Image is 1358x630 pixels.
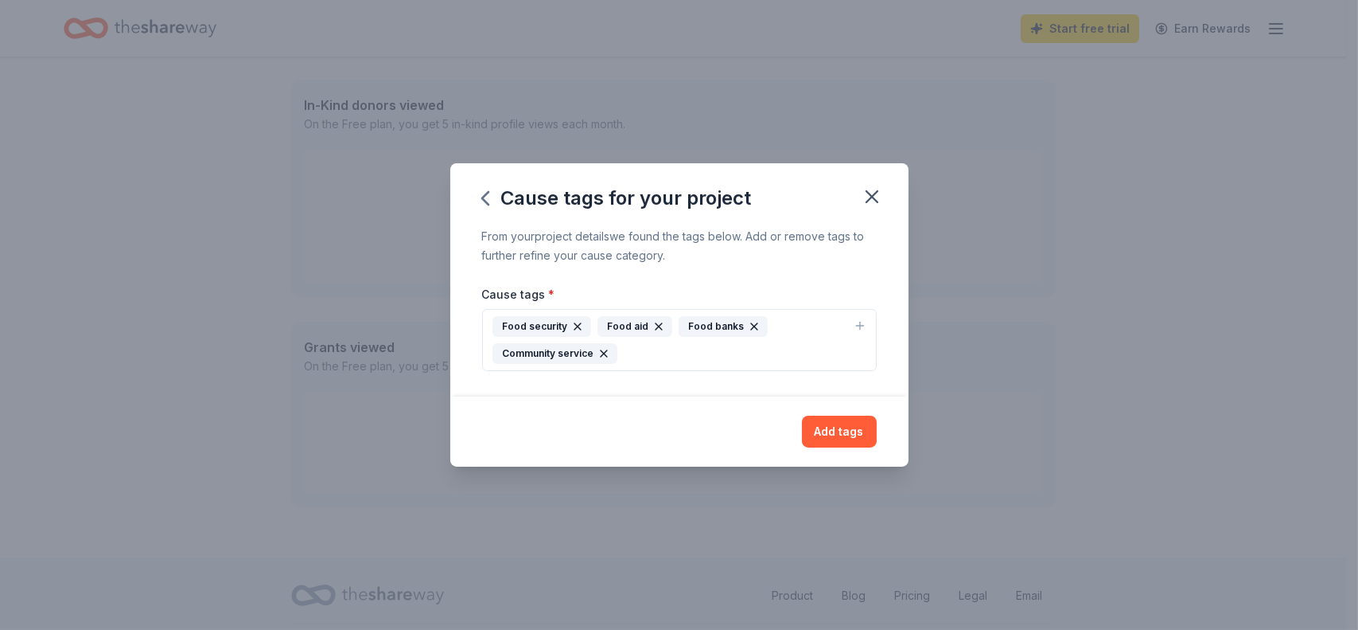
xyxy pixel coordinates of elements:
button: Add tags [802,416,877,448]
button: Food securityFood aidFood banksCommunity service [482,309,877,371]
div: Food banks [679,316,768,337]
div: From your project details we found the tags below. Add or remove tags to further refine your caus... [482,227,877,265]
div: Food aid [597,316,672,337]
label: Cause tags [482,287,555,303]
div: Community service [492,343,617,364]
div: Food security [492,316,591,337]
div: Cause tags for your project [482,186,752,211]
